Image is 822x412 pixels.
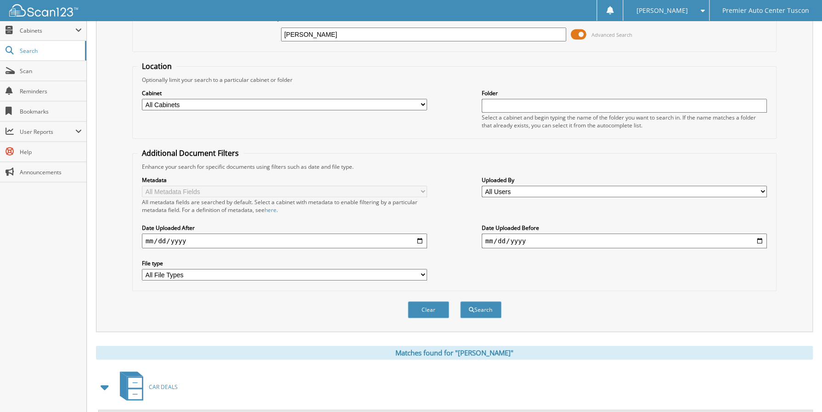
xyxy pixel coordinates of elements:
[137,163,771,171] div: Enhance your search for specific documents using filters such as date and file type.
[142,259,427,267] label: File type
[142,176,427,184] label: Metadata
[142,89,427,97] label: Cabinet
[482,114,767,129] div: Select a cabinet and begin typing the name of the folder you want to search in. If the name match...
[20,168,82,176] span: Announcements
[137,76,771,84] div: Optionally limit your search to a particular cabinet or folder
[482,224,767,232] label: Date Uploaded Before
[20,67,82,75] span: Scan
[142,224,427,232] label: Date Uploaded After
[137,61,176,71] legend: Location
[20,87,82,95] span: Reminders
[114,369,178,405] a: CAR DEALS
[482,234,767,248] input: end
[636,8,687,13] span: [PERSON_NAME]
[482,89,767,97] label: Folder
[776,368,822,412] iframe: Chat Widget
[142,198,427,214] div: All metadata fields are searched by default. Select a cabinet with metadata to enable filtering b...
[591,31,632,38] span: Advanced Search
[142,234,427,248] input: start
[20,108,82,115] span: Bookmarks
[482,176,767,184] label: Uploaded By
[137,148,243,158] legend: Additional Document Filters
[460,301,501,318] button: Search
[265,206,276,214] a: here
[96,346,813,360] div: Matches found for "[PERSON_NAME]"
[149,383,178,391] span: CAR DEALS
[20,47,80,55] span: Search
[20,148,82,156] span: Help
[408,301,449,318] button: Clear
[9,4,78,17] img: scan123-logo-white.svg
[20,128,75,136] span: User Reports
[722,8,809,13] span: Premier Auto Center Tuscon
[20,27,75,34] span: Cabinets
